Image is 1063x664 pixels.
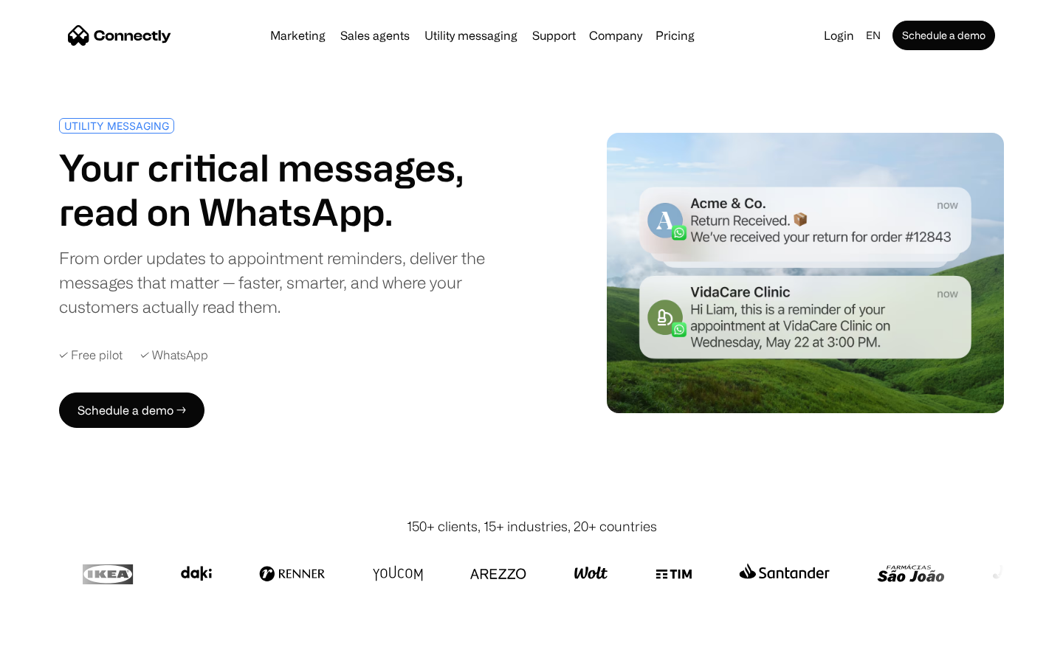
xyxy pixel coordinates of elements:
div: UTILITY MESSAGING [64,120,169,131]
a: Pricing [650,30,701,41]
a: Schedule a demo [892,21,995,50]
div: Company [589,25,642,46]
a: Login [818,25,860,46]
ul: Language list [30,638,89,659]
div: From order updates to appointment reminders, deliver the messages that matter — faster, smarter, ... [59,246,526,319]
div: en [866,25,881,46]
aside: Language selected: English [15,637,89,659]
div: ✓ Free pilot [59,348,123,362]
a: Marketing [264,30,331,41]
a: Sales agents [334,30,416,41]
a: Support [526,30,582,41]
a: Utility messaging [419,30,523,41]
div: 150+ clients, 15+ industries, 20+ countries [407,516,657,536]
div: ✓ WhatsApp [140,348,208,362]
h1: Your critical messages, read on WhatsApp. [59,145,526,234]
a: Schedule a demo → [59,392,204,428]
